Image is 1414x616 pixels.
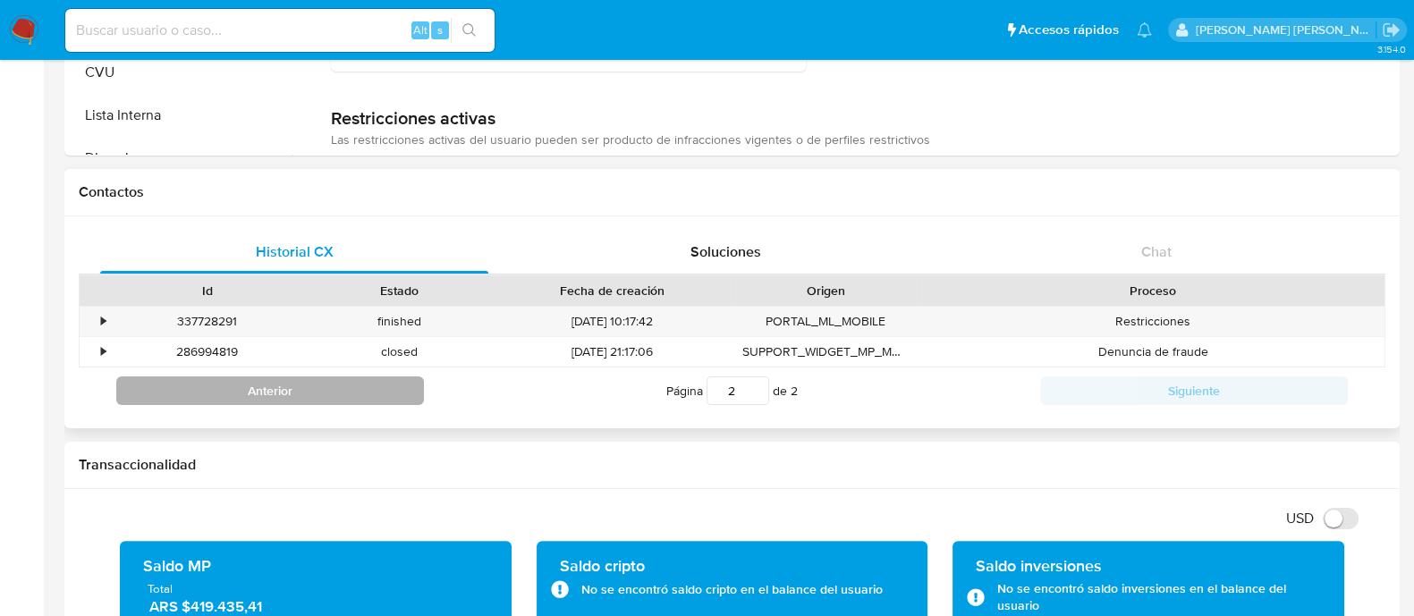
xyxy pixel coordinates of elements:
[101,343,106,360] div: •
[256,241,334,262] span: Historial CX
[123,282,291,300] div: Id
[1196,21,1376,38] p: roxana.vasquez@mercadolibre.com
[116,376,424,405] button: Anterior
[1376,42,1405,56] span: 3.154.0
[508,282,717,300] div: Fecha de creación
[1382,21,1401,39] a: Salir
[922,307,1384,336] div: Restricciones
[935,282,1372,300] div: Proceso
[495,307,730,336] div: [DATE] 10:17:42
[65,19,495,42] input: Buscar usuario o caso...
[79,183,1385,201] h1: Contactos
[69,94,292,137] button: Lista Interna
[730,337,922,367] div: SUPPORT_WIDGET_MP_MOBILE
[111,337,303,367] div: 286994819
[690,241,761,262] span: Soluciones
[316,282,483,300] div: Estado
[666,376,798,405] span: Página de
[303,337,495,367] div: closed
[69,137,292,180] button: Direcciones
[742,282,910,300] div: Origen
[1019,21,1119,39] span: Accesos rápidos
[791,382,798,400] span: 2
[69,51,292,94] button: CVU
[437,21,443,38] span: s
[413,21,428,38] span: Alt
[730,307,922,336] div: PORTAL_ML_MOBILE
[303,307,495,336] div: finished
[111,307,303,336] div: 337728291
[451,18,487,43] button: search-icon
[1040,376,1348,405] button: Siguiente
[922,337,1384,367] div: Denuncia de fraude
[1141,241,1172,262] span: Chat
[79,456,1385,474] h1: Transaccionalidad
[495,337,730,367] div: [DATE] 21:17:06
[1137,22,1152,38] a: Notificaciones
[101,313,106,330] div: •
